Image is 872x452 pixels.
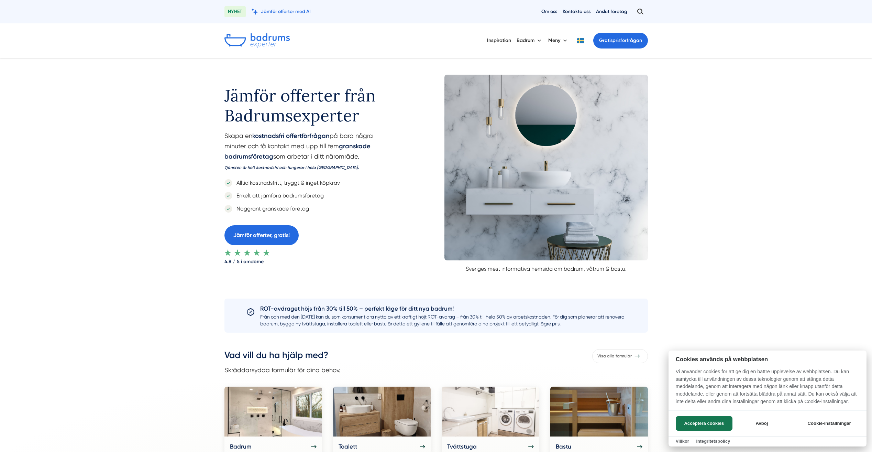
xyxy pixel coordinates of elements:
a: Villkor [676,439,689,444]
h2: Cookies används på webbplatsen [669,356,867,363]
button: Avböj [735,416,789,431]
a: Integritetspolicy [696,439,730,444]
button: Acceptera cookies [676,416,732,431]
p: Vi använder cookies för att ge dig en bättre upplevelse av webbplatsen. Du kan samtycka till anvä... [669,368,867,410]
button: Cookie-inställningar [799,416,859,431]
